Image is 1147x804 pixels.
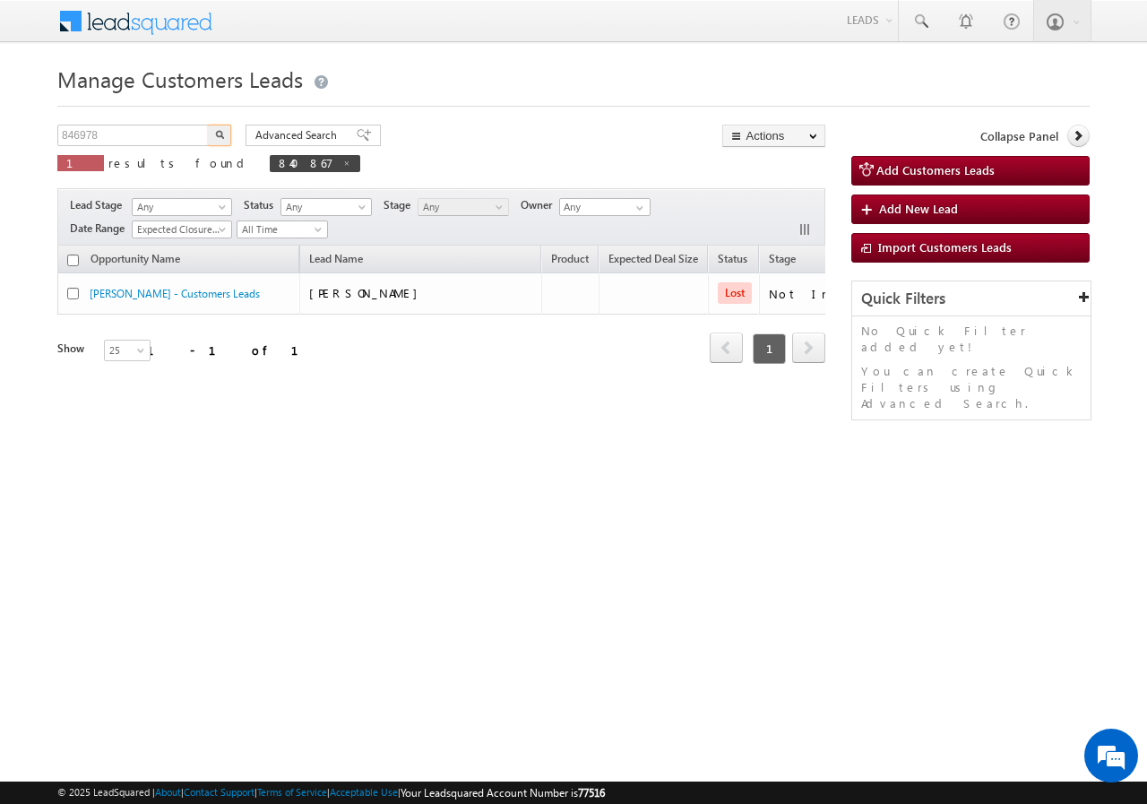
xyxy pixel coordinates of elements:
[155,786,181,798] a: About
[879,201,958,216] span: Add New Lead
[309,285,427,300] span: [PERSON_NAME]
[90,287,260,300] a: [PERSON_NAME] - Customers Leads
[559,198,651,216] input: Type to Search
[861,363,1082,411] p: You can create Quick Filters using Advanced Search.
[67,255,79,266] input: Check all records
[70,220,132,237] span: Date Range
[237,221,323,238] span: All Time
[551,252,589,265] span: Product
[244,197,280,213] span: Status
[82,249,189,272] a: Opportunity Name
[237,220,328,238] a: All Time
[626,199,649,217] a: Show All Items
[769,252,796,265] span: Stage
[184,786,254,798] a: Contact Support
[753,333,786,364] span: 1
[91,252,180,265] span: Opportunity Name
[57,784,605,801] span: © 2025 LeadSquared | | | | |
[57,65,303,93] span: Manage Customers Leads
[132,198,232,216] a: Any
[133,199,226,215] span: Any
[521,197,559,213] span: Owner
[710,334,743,363] a: prev
[133,221,226,238] span: Expected Closure Date
[578,786,605,800] span: 77516
[57,341,90,357] div: Show
[769,286,913,302] div: Not Interested
[108,155,251,170] span: results found
[718,282,752,304] span: Lost
[105,342,152,359] span: 25
[255,127,342,143] span: Advanced Search
[384,197,418,213] span: Stage
[132,220,232,238] a: Expected Closure Date
[418,198,509,216] a: Any
[66,155,95,170] span: 1
[852,281,1091,316] div: Quick Filters
[792,333,825,363] span: next
[330,786,398,798] a: Acceptable Use
[280,198,372,216] a: Any
[722,125,825,147] button: Actions
[980,128,1058,144] span: Collapse Panel
[257,786,327,798] a: Terms of Service
[760,249,805,272] a: Stage
[709,249,756,272] a: Status
[418,199,504,215] span: Any
[876,162,995,177] span: Add Customers Leads
[710,333,743,363] span: prev
[861,323,1082,355] p: No Quick Filter added yet!
[281,199,367,215] span: Any
[401,786,605,800] span: Your Leadsquared Account Number is
[878,239,1012,255] span: Import Customers Leads
[215,130,224,139] img: Search
[300,249,372,272] span: Lead Name
[104,340,151,361] a: 25
[608,252,698,265] span: Expected Deal Size
[279,155,333,170] span: 840867
[70,197,129,213] span: Lead Stage
[147,340,320,360] div: 1 - 1 of 1
[792,334,825,363] a: next
[599,249,707,272] a: Expected Deal Size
